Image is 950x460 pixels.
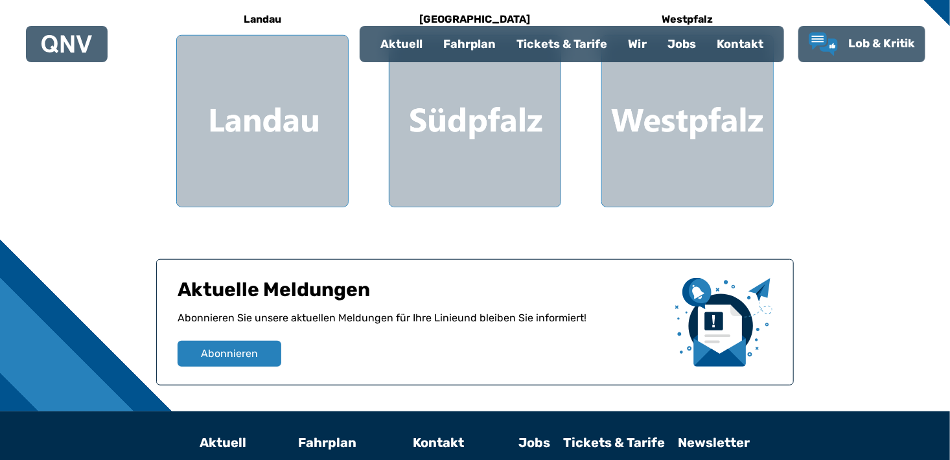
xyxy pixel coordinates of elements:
[299,435,357,450] a: Fahrplan
[201,346,258,362] span: Abonnieren
[413,435,465,450] a: Kontakt
[41,35,92,53] img: QNV Logo
[176,4,349,207] a: Landau Region Landau
[678,435,750,450] a: Newsletter
[809,32,915,56] a: Lob & Kritik
[41,31,92,57] a: QNV Logo
[675,278,772,367] img: newsletter
[200,435,247,450] a: Aktuell
[618,27,657,61] a: Wir
[178,278,665,310] h1: Aktuelle Meldungen
[706,27,774,61] a: Kontakt
[564,435,666,450] a: Tickets & Tarife
[848,36,915,51] span: Lob & Kritik
[601,4,774,207] a: Westpfalz Region Westpfalz
[657,27,706,61] a: Jobs
[238,9,286,30] h6: Landau
[519,435,551,450] a: Jobs
[415,9,536,30] h6: [GEOGRAPHIC_DATA]
[178,341,281,367] button: Abonnieren
[178,310,665,341] p: Abonnieren Sie unsere aktuellen Meldungen für Ihre Linie und bleiben Sie informiert!
[506,27,618,61] a: Tickets & Tarife
[657,9,719,30] h6: Westpfalz
[433,27,506,61] a: Fahrplan
[370,27,433,61] a: Aktuell
[389,4,561,207] a: [GEOGRAPHIC_DATA] Region Südpfalz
